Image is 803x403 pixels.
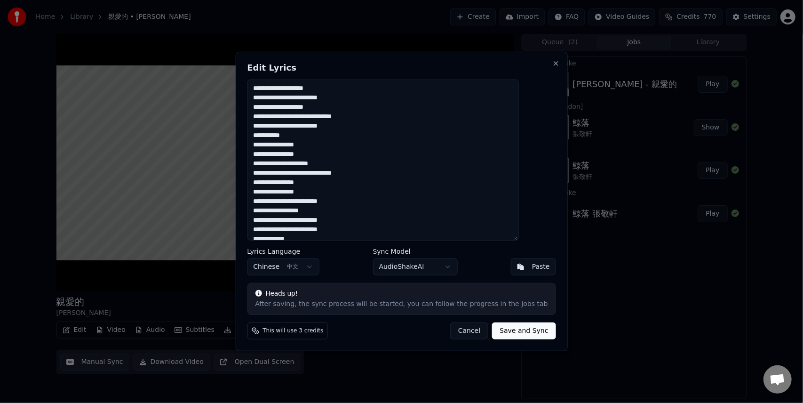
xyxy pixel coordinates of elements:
[511,258,556,275] button: Paste
[373,248,458,255] label: Sync Model
[262,327,323,335] span: This will use 3 credits
[255,289,548,298] div: Heads up!
[492,322,556,339] button: Save and Sync
[450,322,488,339] button: Cancel
[247,248,319,255] label: Lyrics Language
[532,262,550,272] div: Paste
[255,299,548,309] div: After saving, the sync process will be started, you can follow the progress in the Jobs tab
[247,64,556,72] h2: Edit Lyrics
